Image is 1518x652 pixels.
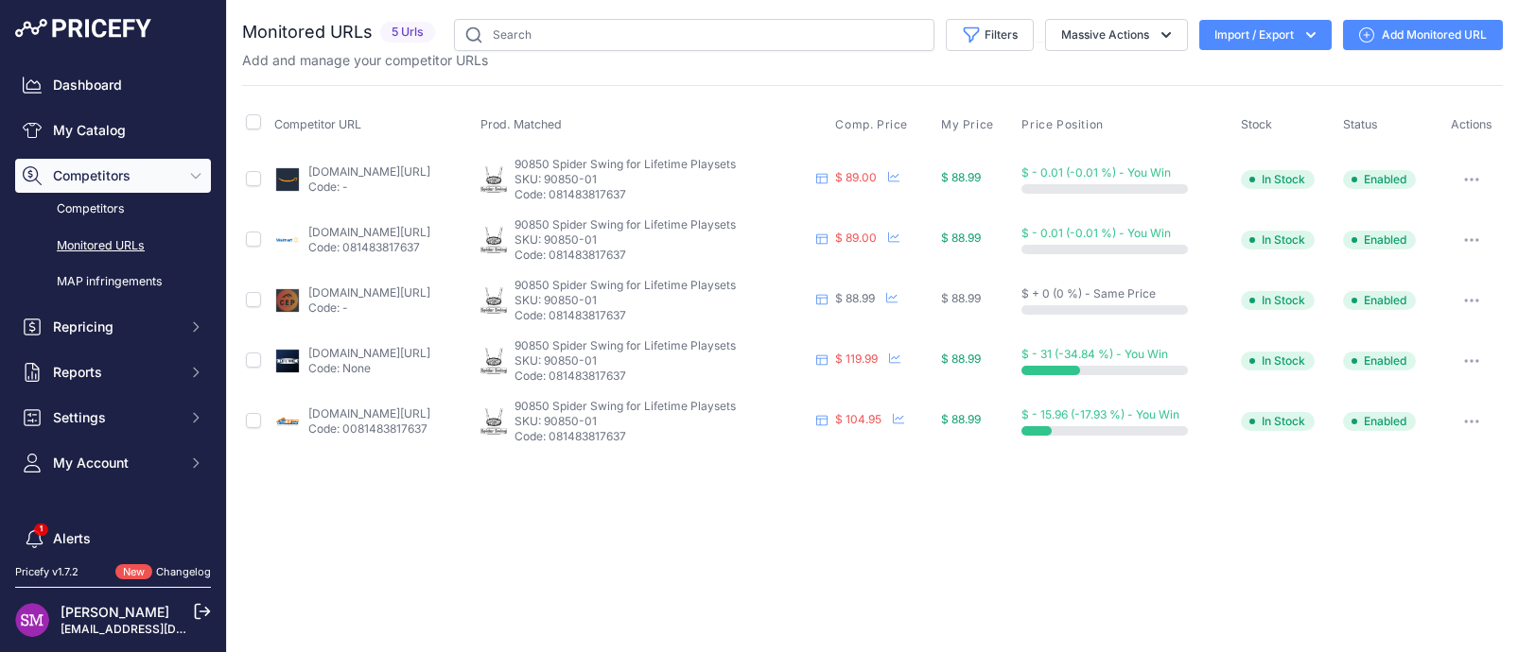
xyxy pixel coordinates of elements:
span: $ 88.99 [941,412,981,426]
button: Filters [946,19,1034,51]
button: Reports [15,355,211,389]
a: Monitored URLs [15,230,211,263]
span: In Stock [1241,231,1315,249]
a: Changelog [156,565,211,578]
span: New [115,564,152,580]
a: [DOMAIN_NAME][URL] [308,164,430,179]
span: 90850 Spider Swing for Lifetime Playsets [515,217,736,232]
span: In Stock [1241,170,1315,189]
div: Pricefy v1.7.2 [15,564,79,580]
button: My Account [15,446,211,480]
p: Code: 081483817637 [515,429,809,444]
span: Enabled [1343,412,1416,431]
span: 90850 Spider Swing for Lifetime Playsets [515,338,736,352]
a: Competitors [15,193,211,226]
a: [PERSON_NAME] [61,604,169,620]
span: Enabled [1343,352,1416,370]
a: Dashboard [15,68,211,102]
button: Competitors [15,159,211,193]
span: $ 119.99 [835,352,878,366]
button: My Price [941,117,998,132]
a: [EMAIL_ADDRESS][DOMAIN_NAME] [61,622,258,636]
p: Code: 081483817637 [515,369,809,384]
p: SKU: 90850-01 [515,172,809,187]
a: [DOMAIN_NAME][URL] [308,285,430,300]
a: [DOMAIN_NAME][URL] [308,406,430,420]
p: Code: 081483817637 [515,248,809,263]
span: My Account [53,454,177,472]
span: Price Position [1021,117,1103,132]
p: Code: - [308,300,430,316]
a: My Catalog [15,113,211,147]
span: Comp. Price [835,117,908,132]
p: Code: 081483817637 [515,187,809,202]
span: Repricing [53,317,177,336]
a: [DOMAIN_NAME][URL] [308,346,430,360]
span: In Stock [1241,352,1315,370]
a: [DOMAIN_NAME][URL] [308,225,430,239]
span: Enabled [1343,231,1416,249]
span: $ 88.99 [835,291,875,305]
p: Code: 0081483817637 [308,421,430,437]
span: $ + 0 (0 %) - Same Price [1021,286,1156,300]
span: $ 89.00 [835,231,877,245]
span: Competitors [53,166,177,185]
span: $ 88.99 [941,170,981,184]
button: Massive Actions [1045,19,1188,51]
span: $ - 0.01 (-0.01 %) - You Win [1021,165,1171,180]
img: Pricefy Logo [15,19,151,38]
button: Price Position [1021,117,1107,132]
button: Import / Export [1199,20,1332,50]
span: Enabled [1343,170,1416,189]
p: Add and manage your competitor URLs [242,51,488,70]
span: In Stock [1241,412,1315,431]
p: SKU: 90850-01 [515,353,809,369]
span: Enabled [1343,291,1416,310]
button: Comp. Price [835,117,912,132]
span: $ 88.99 [941,291,981,305]
p: Code: 081483817637 [308,240,430,255]
span: 5 Urls [380,22,435,43]
input: Search [454,19,934,51]
span: Prod. Matched [480,117,562,131]
p: Code: None [308,361,430,376]
span: $ 89.00 [835,170,877,184]
span: Settings [53,408,177,427]
span: $ - 15.96 (-17.93 %) - You Win [1021,407,1179,421]
nav: Sidebar [15,68,211,627]
span: In Stock [1241,291,1315,310]
span: 90850 Spider Swing for Lifetime Playsets [515,399,736,413]
span: $ 88.99 [941,231,981,245]
button: Repricing [15,310,211,344]
a: Add Monitored URL [1343,20,1503,50]
p: Code: 081483817637 [515,308,809,323]
a: MAP infringements [15,266,211,299]
a: Alerts [15,522,211,556]
span: $ 88.99 [941,352,981,366]
span: $ 104.95 [835,412,881,426]
span: Competitor URL [274,117,361,131]
button: Settings [15,401,211,435]
span: 90850 Spider Swing for Lifetime Playsets [515,278,736,292]
span: 90850 Spider Swing for Lifetime Playsets [515,157,736,171]
h2: Monitored URLs [242,19,373,45]
p: SKU: 90850-01 [515,414,809,429]
span: My Price [941,117,994,132]
span: $ - 31 (-34.84 %) - You Win [1021,347,1168,361]
span: $ - 0.01 (-0.01 %) - You Win [1021,226,1171,240]
p: SKU: 90850-01 [515,293,809,308]
span: Reports [53,363,177,382]
p: Code: - [308,180,430,195]
span: Status [1343,117,1378,131]
span: Stock [1241,117,1272,131]
p: SKU: 90850-01 [515,232,809,248]
span: Actions [1451,117,1492,131]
